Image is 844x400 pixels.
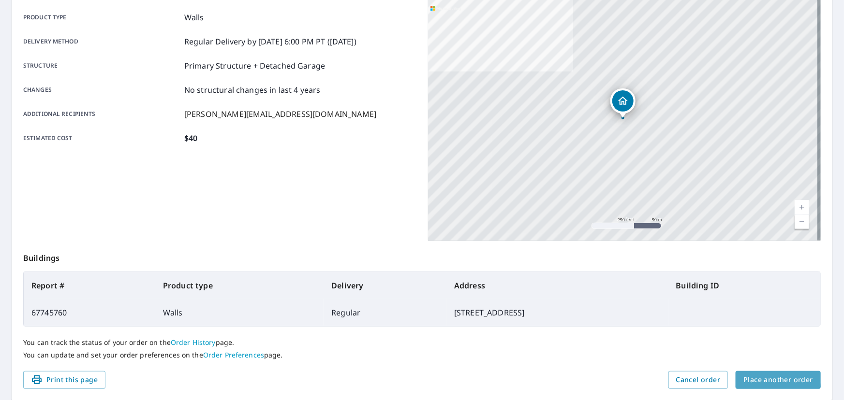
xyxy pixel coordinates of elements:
td: Regular [324,299,446,326]
button: Print this page [23,371,105,389]
a: Order History [171,338,216,347]
th: Address [446,272,668,299]
a: Order Preferences [203,350,264,359]
p: Primary Structure + Detached Garage [184,60,325,71]
button: Place another order [736,371,821,389]
p: Delivery method [23,36,180,47]
p: Product type [23,12,180,23]
p: Estimated cost [23,132,180,144]
span: Cancel order [676,374,721,386]
p: No structural changes in last 4 years [184,84,321,96]
a: Current Level 17, Zoom In [795,200,809,214]
p: Walls [184,12,204,23]
p: Changes [23,84,180,96]
p: You can update and set your order preferences on the page. [23,351,821,359]
span: Print this page [31,374,98,386]
td: Walls [155,299,324,326]
p: Additional recipients [23,108,180,120]
p: [PERSON_NAME][EMAIL_ADDRESS][DOMAIN_NAME] [184,108,376,120]
td: 67745760 [24,299,155,326]
p: $40 [184,132,197,144]
p: Buildings [23,241,821,271]
button: Cancel order [668,371,728,389]
th: Product type [155,272,324,299]
p: You can track the status of your order on the page. [23,338,821,347]
th: Report # [24,272,155,299]
span: Place another order [743,374,813,386]
p: Structure [23,60,180,71]
p: Regular Delivery by [DATE] 6:00 PM PT ([DATE]) [184,36,356,47]
th: Building ID [668,272,820,299]
th: Delivery [324,272,446,299]
td: [STREET_ADDRESS] [446,299,668,326]
a: Current Level 17, Zoom Out [795,214,809,229]
div: Dropped pin, building 1, Residential property, 26W107 Sandpiper Ct Carol Stream, IL 60188 [610,88,636,118]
